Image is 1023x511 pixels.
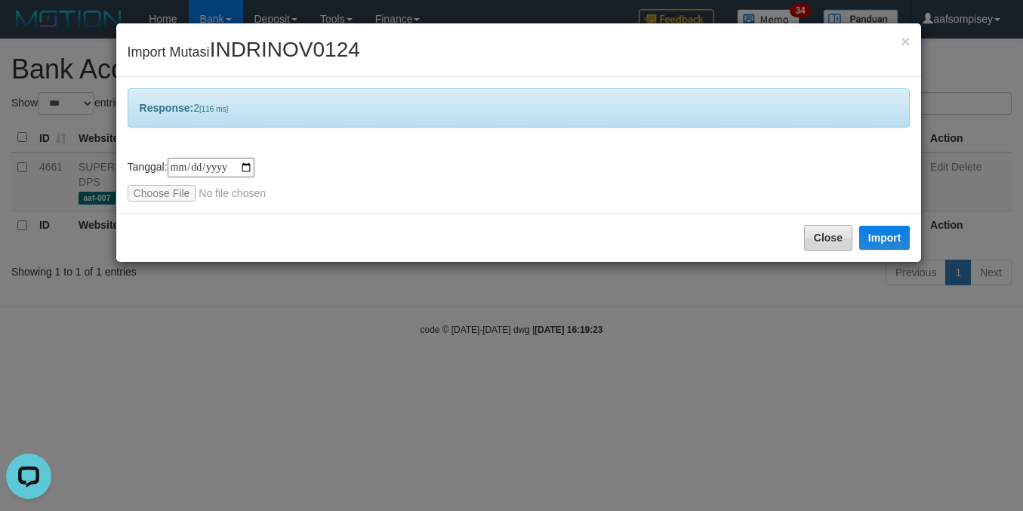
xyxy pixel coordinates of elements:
[140,102,194,114] b: Response:
[210,38,360,61] span: INDRINOV0124
[199,105,228,113] span: [116 ms]
[128,158,911,202] div: Tanggal:
[901,33,910,49] button: Close
[859,226,911,250] button: Import
[804,225,852,251] button: Close
[901,32,910,50] span: ×
[128,88,911,128] div: 2
[128,45,360,60] span: Import Mutasi
[6,6,51,51] button: Open LiveChat chat widget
